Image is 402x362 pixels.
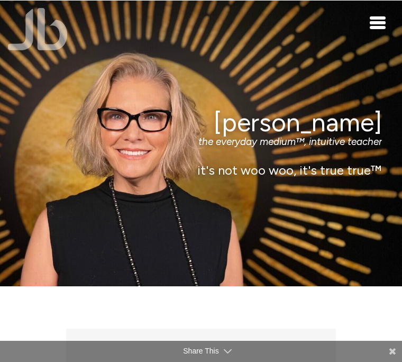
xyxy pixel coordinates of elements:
h1: [PERSON_NAME] [20,108,382,136]
button: Toggle navigation [370,16,386,29]
p: it's not woo woo, it's true true™ [20,163,382,178]
p: the everyday medium™, intuitive teacher [20,136,382,148]
img: Jamie Butler. The Everyday Medium [8,8,68,50]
